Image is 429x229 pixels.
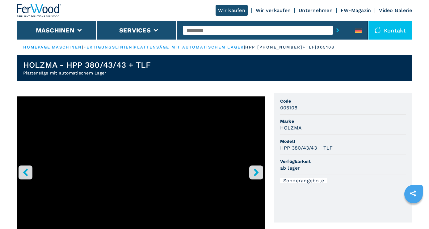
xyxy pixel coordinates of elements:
span: Modell [280,138,406,144]
p: 005108 [317,45,334,50]
h3: HOLZMA [280,124,302,131]
h3: ab lager [280,164,300,172]
a: Wir kaufen [216,5,248,16]
a: plattensäge mit automatischem lager [134,45,244,49]
span: | [244,45,245,49]
div: Kontakt [368,21,412,40]
h1: HOLZMA - HPP 380/43/43 + TLF [23,60,151,70]
button: left-button [19,165,32,179]
a: Wir verkaufen [256,7,291,13]
a: HOMEPAGE [23,45,51,49]
p: hpp [PHONE_NUMBER]+tlf | [245,45,317,50]
a: sharethis [405,186,421,201]
button: Services [119,27,151,34]
div: Sonderangebote [280,178,327,183]
img: Ferwood [17,4,61,17]
button: right-button [249,165,263,179]
a: FW-Magazin [341,7,371,13]
button: Maschinen [36,27,74,34]
h2: Plattensäge mit automatischem Lager [23,70,151,76]
span: Marke [280,118,406,124]
h3: 005108 [280,104,298,111]
span: Verfügbarkeit [280,158,406,164]
a: maschinen [52,45,82,49]
a: fertigungslinien [83,45,133,49]
h3: HPP 380/43/43 + TLF [280,144,333,151]
img: Kontakt [375,27,381,33]
span: | [132,45,134,49]
a: Unternehmen [299,7,333,13]
span: Code [280,98,406,104]
a: Video Galerie [379,7,412,13]
span: | [50,45,52,49]
span: | [82,45,83,49]
button: submit-button [333,23,343,37]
